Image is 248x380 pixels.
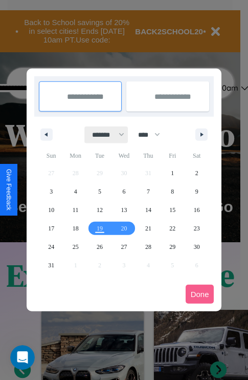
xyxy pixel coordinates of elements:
button: 5 [87,182,111,201]
button: 29 [161,238,185,256]
span: 9 [195,182,198,201]
span: 4 [74,182,77,201]
button: 23 [185,219,209,238]
button: 30 [185,238,209,256]
span: 27 [121,238,127,256]
div: Give Feedback [5,169,12,210]
button: 17 [39,219,63,238]
span: 29 [169,238,175,256]
span: 8 [171,182,174,201]
button: 9 [185,182,209,201]
iframe: Intercom live chat [10,345,35,370]
span: 21 [145,219,151,238]
span: Wed [112,147,136,164]
button: 10 [39,201,63,219]
button: 8 [161,182,185,201]
span: 14 [145,201,151,219]
button: 19 [87,219,111,238]
span: 2 [195,164,198,182]
span: Fri [161,147,185,164]
button: 7 [136,182,160,201]
span: 1 [171,164,174,182]
button: 6 [112,182,136,201]
span: 22 [169,219,175,238]
span: 6 [122,182,125,201]
span: Sat [185,147,209,164]
button: 3 [39,182,63,201]
span: 19 [97,219,103,238]
button: 21 [136,219,160,238]
button: 31 [39,256,63,275]
button: 4 [63,182,87,201]
span: 12 [97,201,103,219]
button: Done [186,285,214,304]
button: 25 [63,238,87,256]
button: 14 [136,201,160,219]
span: 17 [48,219,54,238]
span: 23 [194,219,200,238]
button: 28 [136,238,160,256]
button: 15 [161,201,185,219]
span: 15 [169,201,175,219]
span: 11 [73,201,79,219]
span: 18 [73,219,79,238]
button: 2 [185,164,209,182]
span: 30 [194,238,200,256]
span: 31 [48,256,54,275]
button: 22 [161,219,185,238]
span: 28 [145,238,151,256]
button: 27 [112,238,136,256]
span: 20 [121,219,127,238]
span: 3 [50,182,53,201]
span: Mon [63,147,87,164]
span: Thu [136,147,160,164]
button: 18 [63,219,87,238]
button: 13 [112,201,136,219]
button: 11 [63,201,87,219]
span: 5 [98,182,101,201]
span: 10 [48,201,54,219]
button: 24 [39,238,63,256]
button: 12 [87,201,111,219]
span: 16 [194,201,200,219]
span: Tue [87,147,111,164]
button: 16 [185,201,209,219]
button: 26 [87,238,111,256]
span: 26 [97,238,103,256]
span: 24 [48,238,54,256]
span: 13 [121,201,127,219]
span: Sun [39,147,63,164]
button: 20 [112,219,136,238]
span: 25 [73,238,79,256]
span: 7 [147,182,150,201]
button: 1 [161,164,185,182]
